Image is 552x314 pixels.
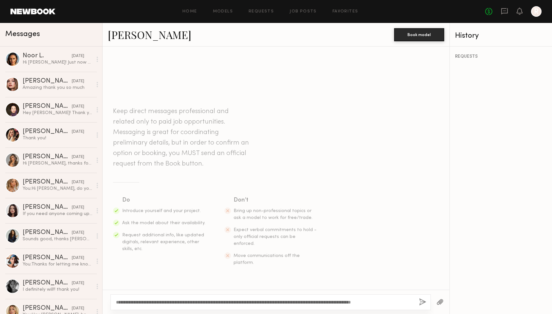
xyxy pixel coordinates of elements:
[290,10,317,14] a: Job Posts
[122,221,205,225] span: Ask the model about their availability.
[182,10,197,14] a: Home
[23,160,92,167] div: Hi [PERSON_NAME], thanks for reaching out! I’m available — could you please let me know what time...
[23,286,92,293] div: I definitely will!! thank you!
[333,10,358,14] a: Favorites
[5,30,40,38] span: Messages
[72,205,84,211] div: [DATE]
[213,10,233,14] a: Models
[72,104,84,110] div: [DATE]
[23,78,72,85] div: [PERSON_NAME]
[23,186,92,192] div: You: Hi [PERSON_NAME], do you have any 3 hour availability [DATE] or [DATE] for a indoor boutique...
[23,103,72,110] div: [PERSON_NAME]
[234,196,317,205] div: Don’t
[23,255,72,261] div: [PERSON_NAME]
[72,305,84,312] div: [DATE]
[23,229,72,236] div: [PERSON_NAME]
[23,236,92,242] div: Sounds good, thanks [PERSON_NAME]! See you at 11
[122,196,206,205] div: Do
[72,129,84,135] div: [DATE]
[249,10,274,14] a: Requests
[122,209,201,213] span: Introduce yourself and your project.
[23,59,92,66] div: Hi [PERSON_NAME]! Just now seeing this for some reason! Apologies for the delay. I’d love to work...
[394,31,444,37] a: Book model
[23,53,72,59] div: Noor L.
[23,85,92,91] div: Amazing thank you so much
[72,230,84,236] div: [DATE]
[72,255,84,261] div: [DATE]
[394,28,444,41] button: Book model
[72,154,84,160] div: [DATE]
[234,209,313,220] span: Bring up non-professional topics or ask a model to work for free/trade.
[72,78,84,85] div: [DATE]
[23,154,72,160] div: [PERSON_NAME]
[23,135,92,141] div: Thank you!
[72,179,84,186] div: [DATE]
[23,204,72,211] div: [PERSON_NAME]
[72,53,84,59] div: [DATE]
[531,6,542,17] a: R
[23,110,92,116] div: Hey [PERSON_NAME]! Thank you for reaching out, I’m interested! How long would the shoot be? And w...
[455,32,547,40] div: History
[108,28,191,42] a: [PERSON_NAME]
[23,211,92,217] div: If you need anyone coming up I’m free these next few weeks! Any days really
[72,280,84,286] div: [DATE]
[23,261,92,267] div: You: Thanks for letting me know, will defintely contact you in the future.
[113,106,251,169] header: Keep direct messages professional and related only to paid job opportunities. Messaging is great ...
[23,305,72,312] div: [PERSON_NAME]
[122,233,204,251] span: Request additional info, like updated digitals, relevant experience, other skills, etc.
[455,54,547,59] div: REQUESTS
[234,228,316,246] span: Expect verbal commitments to hold - only official requests can be enforced.
[23,179,72,186] div: [PERSON_NAME]
[234,254,300,265] span: Move communications off the platform.
[23,280,72,286] div: [PERSON_NAME]
[23,128,72,135] div: [PERSON_NAME]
